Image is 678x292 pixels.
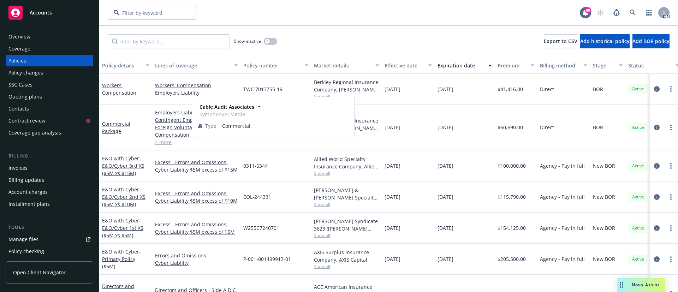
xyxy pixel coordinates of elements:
span: [DATE] [385,85,400,93]
a: Overview [6,31,93,42]
div: Installment plans [8,198,50,210]
button: Export to CSV [544,34,577,48]
span: [DATE] [438,124,453,131]
a: Excess - Errors and Omissions, Cyber Liability $5M excess of $5M [155,221,238,236]
div: Coverage [8,43,30,54]
span: Show all [314,232,379,238]
a: Search [626,6,640,20]
span: New BOR [593,162,615,169]
div: Expiration date [438,62,484,69]
span: - Primary Policy ($5M) [102,248,141,270]
span: Active [631,194,645,200]
span: Show all [314,170,379,176]
a: Accounts [6,3,93,23]
div: Effective date [385,62,424,69]
a: Quoting plans [6,91,93,102]
span: Accounts [30,10,52,16]
div: Stage [593,62,615,69]
div: Drag to move [617,278,626,292]
a: E&O with Cyber [102,186,145,208]
a: Workers' Compensation [155,82,238,89]
div: Billing updates [8,174,44,186]
div: 80 [585,7,591,13]
button: Policy details [99,57,152,74]
span: Commercial [222,122,349,130]
span: $115,790.00 [498,193,526,201]
button: Market details [311,57,382,74]
div: Policies [8,55,26,66]
span: P-001-001499913-01 [243,255,291,263]
strong: Cable Audit Associates [200,103,254,110]
div: Quoting plans [8,91,42,102]
div: Contract review [8,115,46,126]
a: Cyber Liability [155,259,238,267]
div: Premium [498,62,527,69]
a: Report a Bug [609,6,624,20]
a: Installment plans [6,198,93,210]
div: Berkley Regional Insurance Company, [PERSON_NAME] Corporation [314,78,379,93]
a: E&O with Cyber [102,217,143,239]
a: Employers Liability [155,89,238,96]
span: [DATE] [438,85,453,93]
button: Billing method [537,57,590,74]
a: SSC Cases [6,79,93,90]
span: New BOR [593,224,615,232]
span: Add BOR policy [632,38,670,44]
span: SymphonyAI Media [200,111,254,118]
a: Coverage gap analysis [6,127,93,138]
span: New BOR [593,255,615,263]
a: Start snowing [593,6,607,20]
span: $41,416.00 [498,85,523,93]
a: Contract review [6,115,93,126]
span: Show inactive [234,38,261,44]
div: [PERSON_NAME] Syndicate 3623 ([PERSON_NAME] [PERSON_NAME] Limited), [PERSON_NAME] Group [314,217,379,232]
div: Policy number [243,62,301,69]
span: Agency - Pay in full [540,193,585,201]
a: Invoices [6,162,93,174]
div: Account charges [8,186,48,198]
span: [DATE] [385,255,400,263]
button: Add BOR policy [632,34,670,48]
a: circleInformation [653,193,661,201]
div: Policy details [102,62,142,69]
span: TWC 7013755-19 [243,85,282,93]
a: Billing updates [6,174,93,186]
span: Direct [540,85,554,93]
span: BOR [593,124,603,131]
span: [DATE] [385,124,400,131]
a: more [667,123,675,132]
a: Errors and Omissions [155,252,238,259]
a: Account charges [6,186,93,198]
div: Contacts [8,103,29,114]
span: [DATE] [438,255,453,263]
span: Direct [540,124,554,131]
a: Switch app [642,6,656,20]
span: New BOR [593,193,615,201]
button: Lines of coverage [152,57,240,74]
div: Manage files [8,234,38,245]
div: Overview [8,31,30,42]
span: - E&O/Cyber 3rd XS ($5M xs $15M) [102,155,144,177]
span: BOR [593,85,603,93]
div: Allied World Specialty Insurance Company, Allied World Assurance Company (AWAC) [314,155,379,170]
div: SSC Cases [8,79,32,90]
span: Active [631,256,645,262]
span: - E&O/Cyber 2nd XS ($5M xs $10M) [102,186,145,208]
span: Agency - Pay in full [540,224,585,232]
div: AXIS Surplus Insurance Company, AXIS Capital [314,249,379,263]
span: [DATE] [438,162,453,169]
span: W255C7240701 [243,224,279,232]
div: Invoices [8,162,28,174]
button: Premium [495,57,537,74]
div: Coverage gap analysis [8,127,61,138]
a: more [667,162,675,170]
span: Active [631,124,645,131]
span: Agency - Pay in full [540,162,585,169]
div: Status [628,62,671,69]
span: Active [631,86,645,92]
a: Contacts [6,103,93,114]
a: Excess - Errors and Omissions, Cyber Liability $5M excess of $10M [155,190,238,204]
span: - E&O/Cyber 1st XS ($5M xs $5M) [102,217,143,239]
button: Effective date [382,57,435,74]
span: Agency - Pay in full [540,255,585,263]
